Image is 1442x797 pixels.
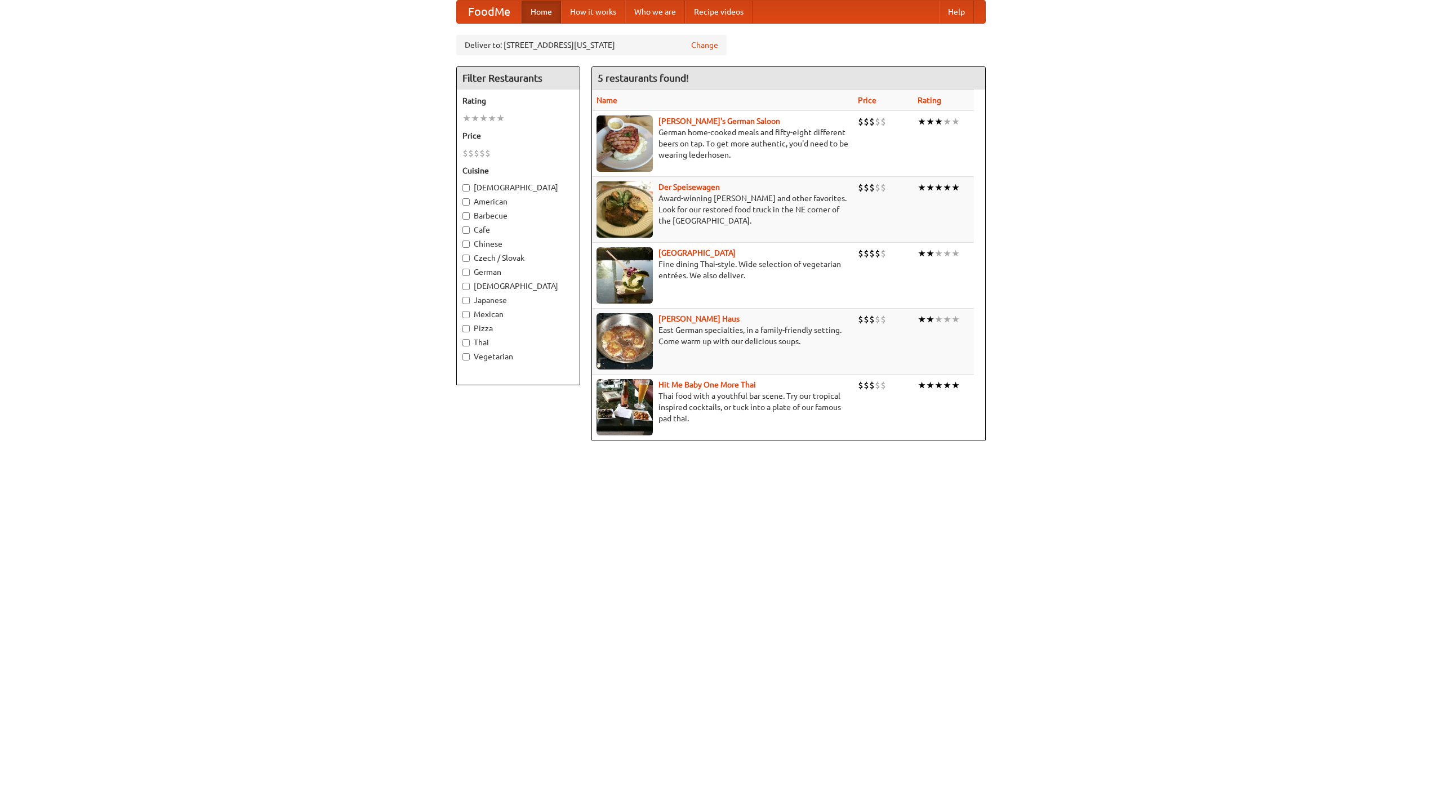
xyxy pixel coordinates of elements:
label: [DEMOGRAPHIC_DATA] [462,182,574,193]
input: German [462,269,470,276]
h4: Filter Restaurants [457,67,580,90]
a: Who we are [625,1,685,23]
li: ★ [926,181,934,194]
li: $ [880,115,886,128]
li: $ [869,247,875,260]
input: Japanese [462,297,470,304]
li: $ [875,379,880,391]
li: ★ [496,112,505,124]
a: How it works [561,1,625,23]
ng-pluralize: 5 restaurants found! [598,73,689,83]
li: $ [468,147,474,159]
li: $ [485,147,491,159]
li: ★ [926,313,934,326]
input: Vegetarian [462,353,470,360]
input: Pizza [462,325,470,332]
li: ★ [926,247,934,260]
p: German home-cooked meals and fifty-eight different beers on tap. To get more authentic, you'd nee... [597,127,849,161]
li: $ [864,181,869,194]
input: [DEMOGRAPHIC_DATA] [462,184,470,192]
a: Name [597,96,617,105]
li: $ [858,313,864,326]
img: babythai.jpg [597,379,653,435]
li: ★ [479,112,488,124]
li: ★ [943,181,951,194]
li: $ [869,379,875,391]
input: Czech / Slovak [462,255,470,262]
li: $ [875,181,880,194]
li: ★ [951,247,960,260]
a: [GEOGRAPHIC_DATA] [658,248,736,257]
a: [PERSON_NAME] Haus [658,314,740,323]
label: American [462,196,574,207]
input: [DEMOGRAPHIC_DATA] [462,283,470,290]
a: Recipe videos [685,1,753,23]
a: Price [858,96,876,105]
li: $ [869,181,875,194]
li: $ [864,247,869,260]
li: ★ [943,313,951,326]
li: $ [880,181,886,194]
li: ★ [462,112,471,124]
label: German [462,266,574,278]
label: Mexican [462,309,574,320]
li: $ [880,313,886,326]
a: Change [691,39,718,51]
li: $ [474,147,479,159]
img: satay.jpg [597,247,653,304]
li: ★ [934,115,943,128]
li: ★ [943,115,951,128]
li: ★ [918,181,926,194]
label: [DEMOGRAPHIC_DATA] [462,280,574,292]
li: ★ [951,379,960,391]
li: $ [880,379,886,391]
li: ★ [471,112,479,124]
li: $ [479,147,485,159]
li: $ [880,247,886,260]
label: Pizza [462,323,574,334]
img: speisewagen.jpg [597,181,653,238]
li: $ [858,379,864,391]
input: Mexican [462,311,470,318]
li: ★ [488,112,496,124]
li: ★ [918,313,926,326]
label: Vegetarian [462,351,574,362]
label: Thai [462,337,574,348]
input: American [462,198,470,206]
li: ★ [934,181,943,194]
input: Barbecue [462,212,470,220]
h5: Price [462,130,574,141]
a: [PERSON_NAME]'s German Saloon [658,117,780,126]
p: East German specialties, in a family-friendly setting. Come warm up with our delicious soups. [597,324,849,347]
li: $ [864,115,869,128]
h5: Cuisine [462,165,574,176]
div: Deliver to: [STREET_ADDRESS][US_STATE] [456,35,727,55]
input: Cafe [462,226,470,234]
li: $ [858,181,864,194]
input: Thai [462,339,470,346]
a: Hit Me Baby One More Thai [658,380,756,389]
li: $ [864,379,869,391]
li: $ [858,247,864,260]
img: esthers.jpg [597,115,653,172]
li: $ [869,313,875,326]
label: Czech / Slovak [462,252,574,264]
li: ★ [926,115,934,128]
a: Home [522,1,561,23]
li: ★ [951,115,960,128]
input: Chinese [462,241,470,248]
p: Award-winning [PERSON_NAME] and other favorites. Look for our restored food truck in the NE corne... [597,193,849,226]
li: ★ [943,379,951,391]
p: Thai food with a youthful bar scene. Try our tropical inspired cocktails, or tuck into a plate of... [597,390,849,424]
img: kohlhaus.jpg [597,313,653,369]
li: ★ [918,115,926,128]
li: ★ [951,181,960,194]
label: Japanese [462,295,574,306]
a: FoodMe [457,1,522,23]
a: Help [939,1,974,23]
a: Der Speisewagen [658,182,720,192]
